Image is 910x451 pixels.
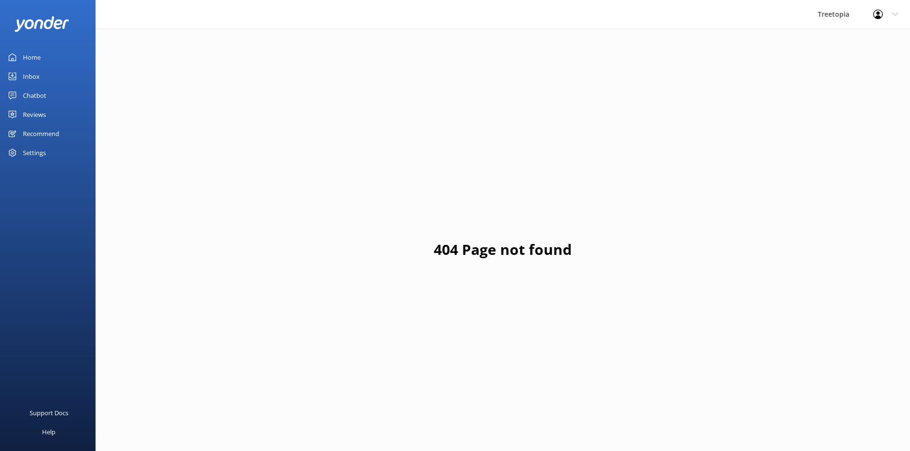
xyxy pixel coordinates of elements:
div: Home [23,48,41,67]
div: Settings [23,143,46,162]
div: Reviews [23,105,46,124]
div: Inbox [23,67,40,86]
div: Help [42,422,55,441]
div: Support Docs [30,403,68,422]
div: Chatbot [23,86,46,105]
h1: 404 Page not found [434,238,572,261]
img: yonder-white-logo.png [14,16,69,32]
div: Recommend [23,124,59,143]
